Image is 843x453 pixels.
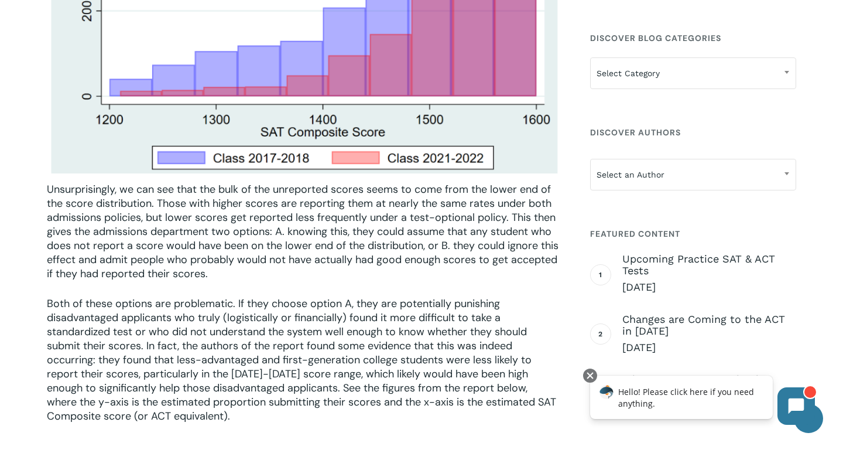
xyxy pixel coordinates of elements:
span: Changes are Coming to the ACT in [DATE] [622,314,796,337]
span: Select an Author [591,162,796,187]
span: Select an Author [590,159,796,190]
span: [DATE] [622,280,796,294]
h4: Discover Authors [590,122,796,143]
span: [DATE] [622,340,796,355]
p: Unsurprisingly, we can see that the bulk of the unreported scores seems to come from the lower en... [47,182,560,297]
a: Changes are Coming to the ACT in [DATE] [DATE] [622,314,796,355]
p: Both of these options are problematic. If they choose option A, they are potentially punishing di... [47,297,560,439]
a: Upcoming Practice SAT & ACT Tests [DATE] [622,253,796,294]
iframe: Chatbot [578,366,827,437]
h4: Featured Content [590,223,796,244]
h4: Discover Blog Categories [590,28,796,49]
span: Upcoming Practice SAT & ACT Tests [622,253,796,277]
span: Select Category [590,57,796,89]
span: Select Category [591,61,796,86]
